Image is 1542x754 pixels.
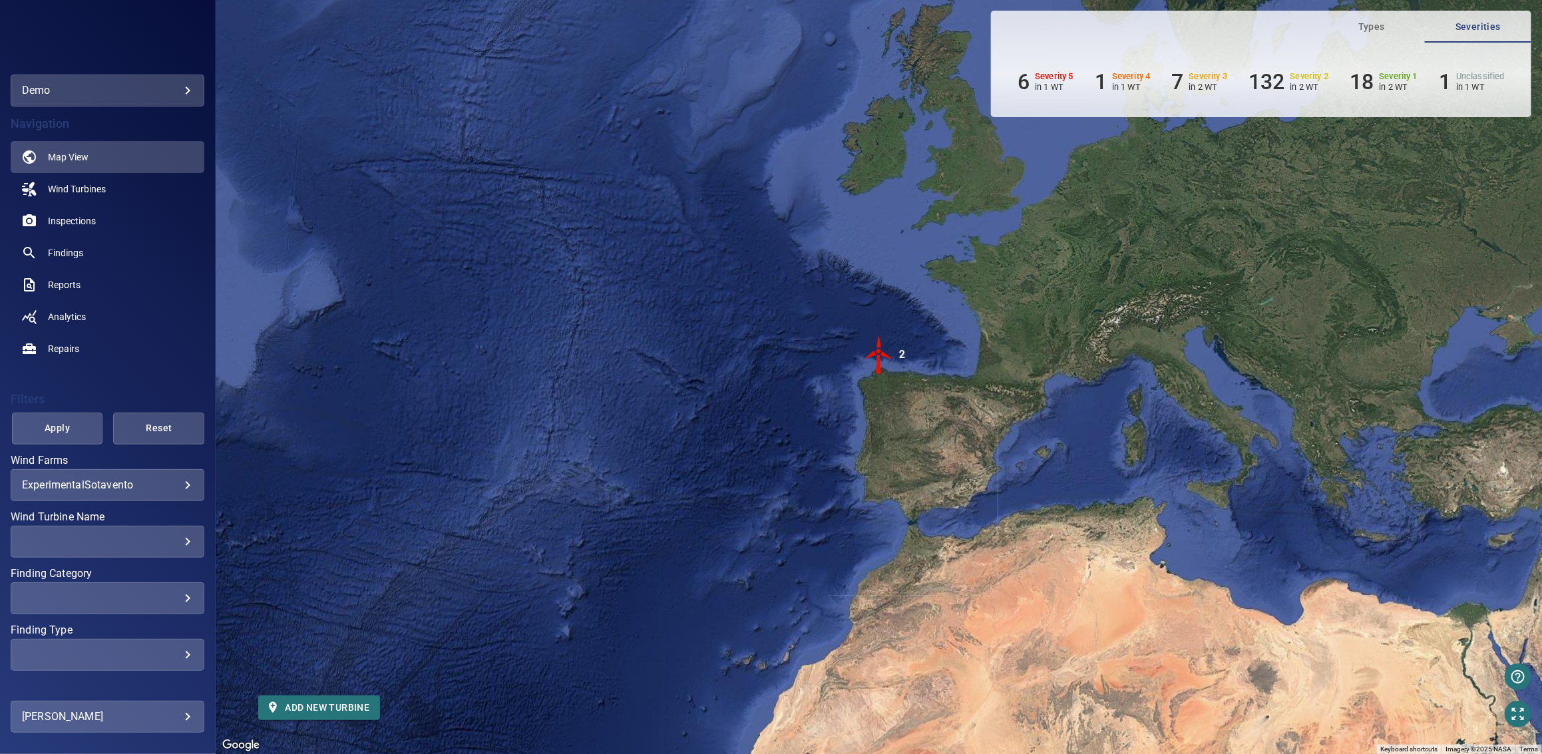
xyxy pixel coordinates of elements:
a: Terms (opens in new tab) [1519,745,1538,753]
p: in 1 WT [1456,82,1505,92]
a: analytics noActive [11,301,204,333]
label: Finding Category [11,568,204,579]
span: Types [1326,19,1417,35]
img: windFarmIconCat5.svg [859,335,899,375]
div: ExperimentalSotavento [22,478,193,491]
div: 2 [899,335,905,375]
h6: 132 [1249,69,1284,94]
li: Severity 1 [1350,69,1418,94]
h6: 1 [1439,69,1451,94]
span: Severities [1433,19,1523,35]
span: Add new turbine [269,699,369,716]
span: Inspections [48,214,96,228]
div: demo [22,80,193,101]
a: reports noActive [11,269,204,301]
h6: 6 [1018,69,1030,94]
label: Finding Type [11,625,204,636]
span: Repairs [48,342,79,355]
gmp-advanced-marker: 2 [859,335,899,377]
div: Finding Type [11,639,204,671]
a: Open this area in Google Maps (opens a new window) [219,737,263,754]
li: Severity Unclassified [1439,69,1505,94]
label: Wind Farms [11,455,204,466]
button: Keyboard shortcuts [1380,745,1438,754]
h6: Unclassified [1456,72,1505,81]
span: Apply [29,420,87,437]
div: demo [11,75,204,106]
h6: 1 [1095,69,1107,94]
button: Apply [12,413,103,445]
button: Add new turbine [258,695,380,720]
span: Reset [130,420,188,437]
label: Wind Turbine Name [11,512,204,522]
h4: Navigation [11,117,204,130]
span: Imagery ©2025 NASA [1446,745,1511,753]
p: in 1 WT [1112,82,1151,92]
h4: Filters [11,393,204,406]
li: Severity 5 [1018,69,1073,94]
button: Reset [113,413,204,445]
p: in 2 WT [1189,82,1228,92]
div: [PERSON_NAME] [22,706,193,727]
span: Findings [48,246,83,260]
span: Analytics [48,310,86,323]
h6: Severity 5 [1035,72,1073,81]
p: in 2 WT [1380,82,1418,92]
span: Wind Turbines [48,182,106,196]
h6: 18 [1350,69,1374,94]
img: demo-logo [81,33,135,47]
div: Wind Farms [11,469,204,501]
h6: Severity 2 [1290,72,1329,81]
li: Severity 2 [1249,69,1328,94]
img: Google [219,737,263,754]
a: map active [11,141,204,173]
a: repairs noActive [11,333,204,365]
div: Finding Category [11,582,204,614]
span: Reports [48,278,81,291]
h6: Severity 4 [1112,72,1151,81]
a: inspections noActive [11,205,204,237]
h6: Severity 1 [1380,72,1418,81]
p: in 2 WT [1290,82,1329,92]
div: Wind Turbine Name [11,526,204,558]
a: findings noActive [11,237,204,269]
h6: Severity 3 [1189,72,1228,81]
li: Severity 4 [1095,69,1151,94]
li: Severity 3 [1172,69,1228,94]
span: Map View [48,150,89,164]
h6: 7 [1172,69,1184,94]
p: in 1 WT [1035,82,1073,92]
a: windturbines noActive [11,173,204,205]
